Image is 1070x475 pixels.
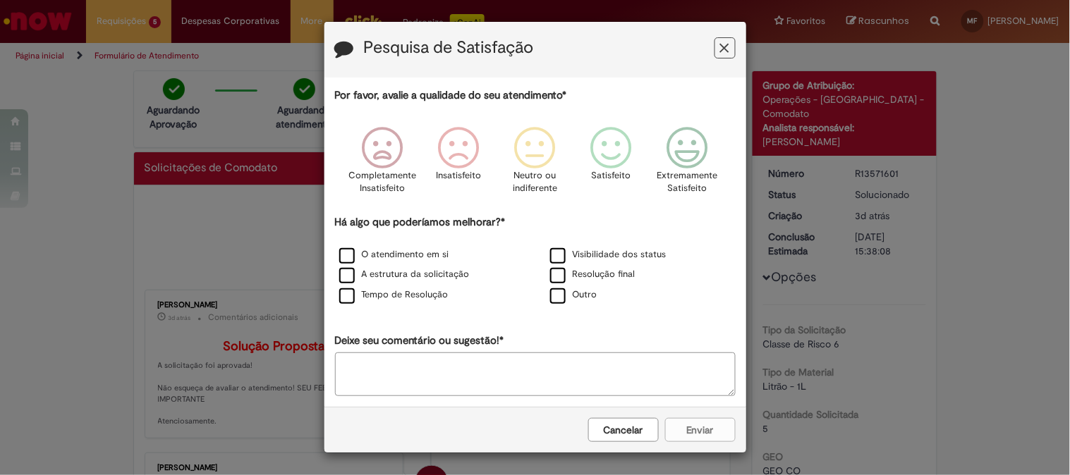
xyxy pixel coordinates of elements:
button: Cancelar [588,418,659,442]
p: Completamente Insatisfeito [348,169,416,195]
label: Tempo de Resolução [339,288,449,302]
label: Visibilidade dos status [550,248,667,261]
p: Satisfeito [592,169,631,183]
label: Deixe seu comentário ou sugestão!* [335,333,504,348]
div: Extremamente Satisfeito [652,116,724,213]
label: O atendimento em si [339,248,449,261]
p: Neutro ou indiferente [509,169,560,195]
p: Insatisfeito [436,169,481,183]
div: Há algo que poderíamos melhorar?* [335,215,736,306]
label: Por favor, avalie a qualidade do seu atendimento* [335,88,567,103]
p: Extremamente Satisfeito [657,169,718,195]
div: Insatisfeito [422,116,494,213]
div: Satisfeito [576,116,648,213]
label: Pesquisa de Satisfação [364,39,534,57]
div: Completamente Insatisfeito [346,116,418,213]
label: A estrutura da solicitação [339,268,470,281]
div: Neutro ou indiferente [499,116,571,213]
label: Resolução final [550,268,636,281]
label: Outro [550,288,597,302]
